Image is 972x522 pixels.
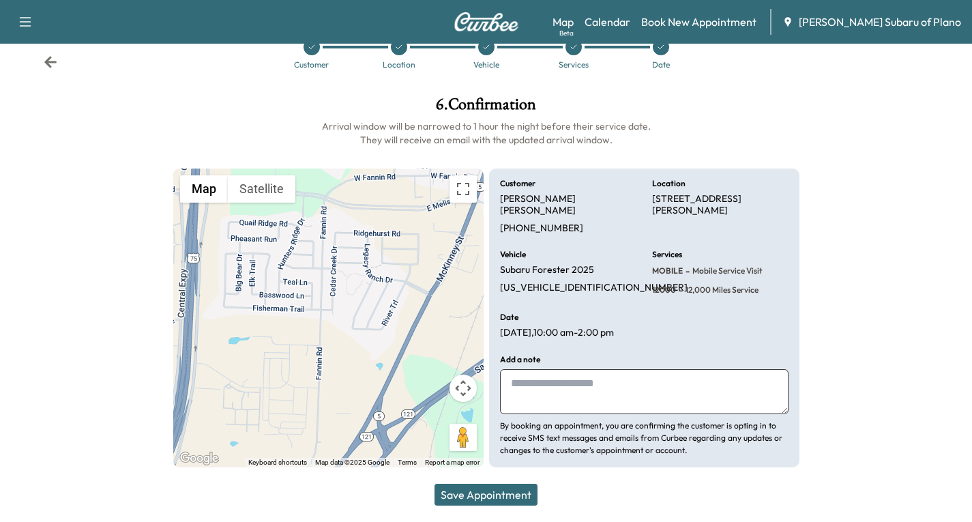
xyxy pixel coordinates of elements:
[652,61,670,69] div: Date
[500,420,789,456] p: By booking an appointment, you are confirming the customer is opting in to receive SMS text messa...
[641,14,756,30] a: Book New Appointment
[398,459,417,466] a: Terms (opens in new tab)
[585,14,630,30] a: Calendar
[500,282,688,294] p: [US_VEHICLE_IDENTIFICATION_NUMBER]
[425,459,480,466] a: Report a map error
[652,285,676,295] span: 12000
[473,61,499,69] div: Vehicle
[44,55,57,69] div: Back
[435,484,537,506] button: Save Appointment
[500,356,540,364] h6: Add a note
[294,61,329,69] div: Customer
[799,14,961,30] span: [PERSON_NAME] Subaru of Plano
[676,283,683,297] span: -
[173,119,799,147] h6: Arrival window will be narrowed to 1 hour the night before their service date. They will receive ...
[180,175,228,203] button: Show street map
[500,250,526,259] h6: Vehicle
[450,424,477,451] button: Drag Pegman onto the map to open Street View
[500,264,594,276] p: Subaru Forester 2025
[450,375,477,402] button: Map camera controls
[652,265,683,276] span: MOBILE
[500,222,583,235] p: [PHONE_NUMBER]
[500,313,518,321] h6: Date
[683,264,690,278] span: -
[652,193,789,217] p: [STREET_ADDRESS][PERSON_NAME]
[683,285,759,295] span: 12,000 miles Service
[454,12,519,31] img: Curbee Logo
[177,450,222,467] a: Open this area in Google Maps (opens a new window)
[690,265,763,276] span: Mobile Service Visit
[559,61,589,69] div: Services
[173,96,799,119] h1: 6 . Confirmation
[248,458,307,467] button: Keyboard shortcuts
[500,179,535,188] h6: Customer
[177,450,222,467] img: Google
[652,250,682,259] h6: Services
[315,459,389,466] span: Map data ©2025 Google
[559,28,574,38] div: Beta
[383,61,415,69] div: Location
[652,179,686,188] h6: Location
[500,327,614,339] p: [DATE] , 10:00 am - 2:00 pm
[228,175,295,203] button: Show satellite imagery
[450,175,477,203] button: Toggle fullscreen view
[500,193,636,217] p: [PERSON_NAME] [PERSON_NAME]
[553,14,574,30] a: MapBeta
